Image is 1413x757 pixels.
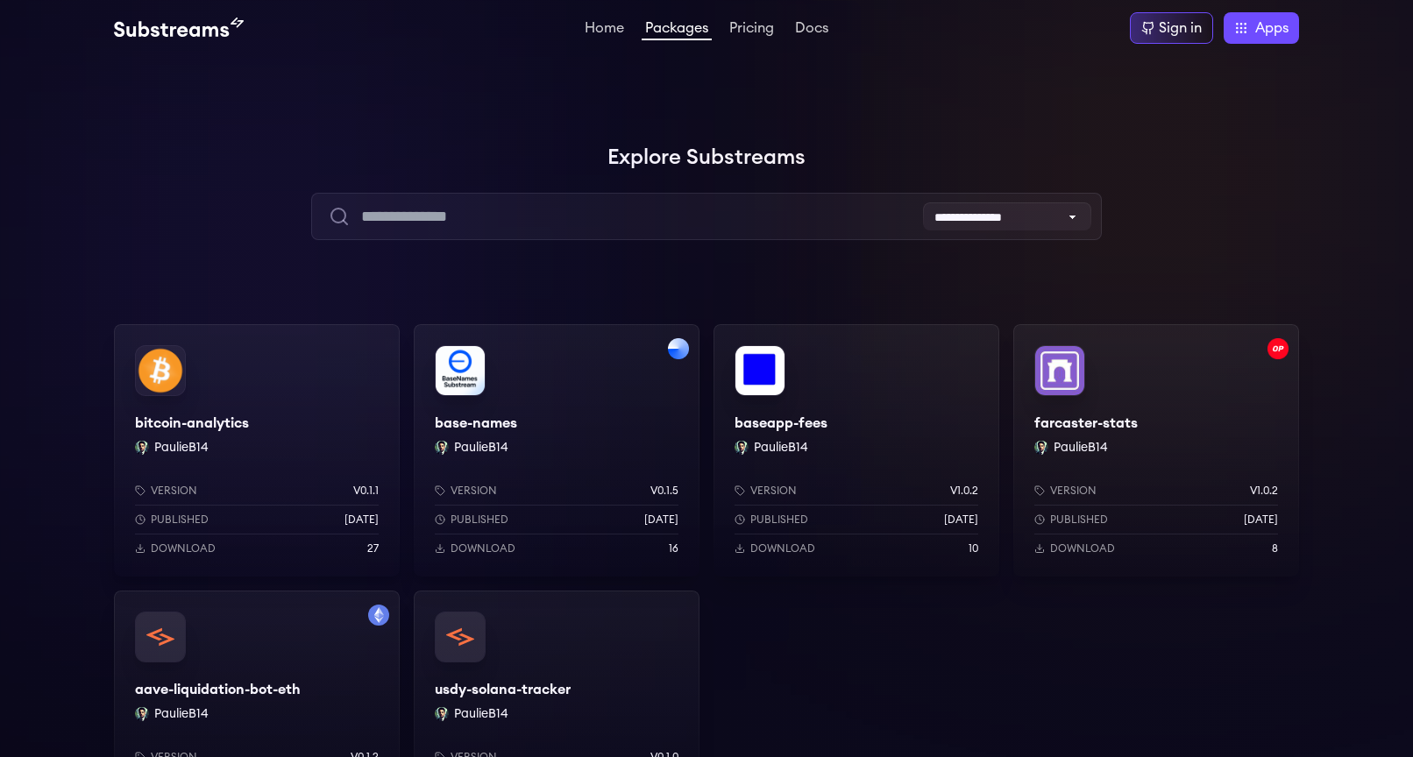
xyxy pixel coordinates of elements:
p: [DATE] [1244,513,1278,527]
p: Version [451,484,497,498]
p: 27 [367,541,379,555]
p: Version [1050,484,1097,498]
a: Pricing [726,21,778,39]
p: Published [750,513,808,527]
img: Filter by mainnet network [368,605,389,626]
img: Substream's logo [114,18,244,39]
button: PaulieB14 [454,439,508,456]
a: Sign in [1130,12,1213,44]
p: [DATE] [644,513,678,527]
p: v0.1.1 [353,484,379,498]
p: 16 [669,541,678,555]
p: Download [750,541,815,555]
p: [DATE] [344,513,379,527]
p: Download [1050,541,1115,555]
p: Version [750,484,797,498]
p: Version [151,484,197,498]
button: PaulieB14 [154,439,209,456]
p: 10 [969,541,978,555]
a: Packages [642,21,712,40]
a: Filter by base networkbase-namesbase-namesPaulieB14 PaulieB14Versionv0.1.5Published[DATE]Download16 [414,324,699,577]
p: Published [151,513,209,527]
img: Filter by optimism network [1267,338,1289,359]
button: PaulieB14 [754,439,808,456]
a: baseapp-feesbaseapp-feesPaulieB14 PaulieB14Versionv1.0.2Published[DATE]Download10 [714,324,999,577]
h1: Explore Substreams [114,140,1299,175]
p: v1.0.2 [950,484,978,498]
p: Published [451,513,508,527]
p: Download [151,541,216,555]
p: 8 [1272,541,1278,555]
p: v1.0.2 [1250,484,1278,498]
button: PaulieB14 [1054,439,1108,456]
span: Apps [1255,18,1289,39]
button: PaulieB14 [454,705,508,723]
button: PaulieB14 [154,705,209,723]
p: [DATE] [944,513,978,527]
a: Home [581,21,628,39]
p: v0.1.5 [650,484,678,498]
a: Docs [792,21,832,39]
div: Sign in [1159,18,1202,39]
a: Filter by optimism networkfarcaster-statsfarcaster-statsPaulieB14 PaulieB14Versionv1.0.2Published... [1013,324,1299,577]
p: Download [451,541,515,555]
img: Filter by base network [668,338,689,359]
a: bitcoin-analyticsbitcoin-analyticsPaulieB14 PaulieB14Versionv0.1.1Published[DATE]Download27 [114,324,400,577]
p: Published [1050,513,1108,527]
